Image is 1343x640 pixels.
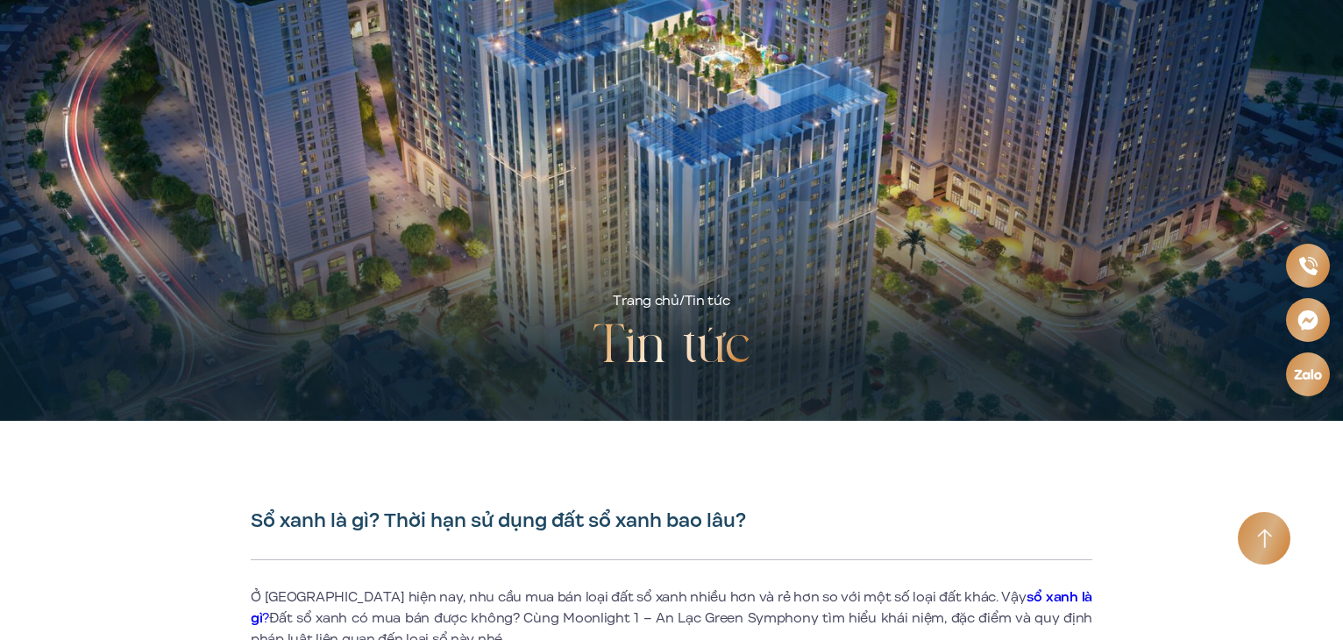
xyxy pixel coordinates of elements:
[613,291,729,312] div: /
[1257,529,1272,549] img: Arrow icon
[1297,256,1318,276] img: Phone icon
[613,291,679,310] a: Trang chủ
[1293,368,1323,381] img: Zalo icon
[685,291,730,310] span: Tin tức
[251,508,1092,533] h1: Sổ xanh là gì? Thời hạn sử dụng đất sổ xanh bao lâu?
[593,312,750,382] h2: Tin tức
[1297,309,1319,331] img: Messenger icon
